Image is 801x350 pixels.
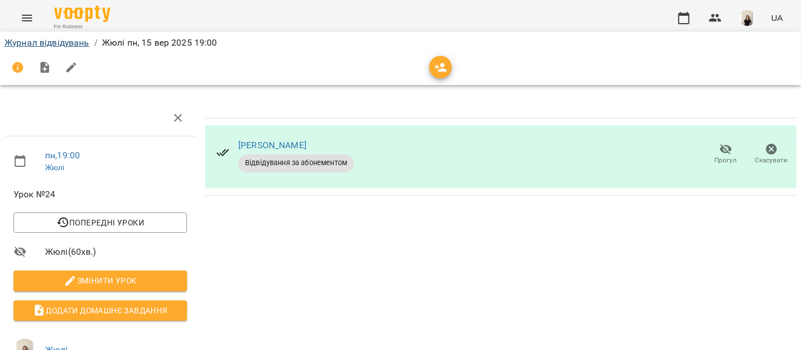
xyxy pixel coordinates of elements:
span: Додати домашнє завдання [23,304,178,317]
nav: breadcrumb [5,36,796,50]
button: Попередні уроки [14,212,187,233]
p: Жюлі пн, 15 вер 2025 19:00 [102,36,217,50]
img: Voopty Logo [54,6,110,22]
span: Жюлі ( 60 хв. ) [45,245,187,259]
a: [PERSON_NAME] [238,140,306,150]
span: Прогул [715,156,737,165]
span: UA [771,12,783,24]
span: Скасувати [755,156,788,165]
a: Журнал відвідувань [5,37,90,48]
li: / [94,36,97,50]
span: Змінити урок [23,274,178,287]
button: Змінити урок [14,271,187,291]
span: Відвідування за абонементом [238,158,354,168]
button: UA [767,7,787,28]
button: Додати домашнє завдання [14,300,187,321]
span: Попередні уроки [23,216,178,229]
a: пн , 19:00 [45,150,80,161]
img: a3bfcddf6556b8c8331b99a2d66cc7fb.png [740,10,755,26]
button: Menu [14,5,41,32]
button: Прогул [703,139,749,170]
button: Скасувати [749,139,794,170]
span: Урок №24 [14,188,187,201]
span: For Business [54,23,110,30]
a: Жюлі [45,163,65,172]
